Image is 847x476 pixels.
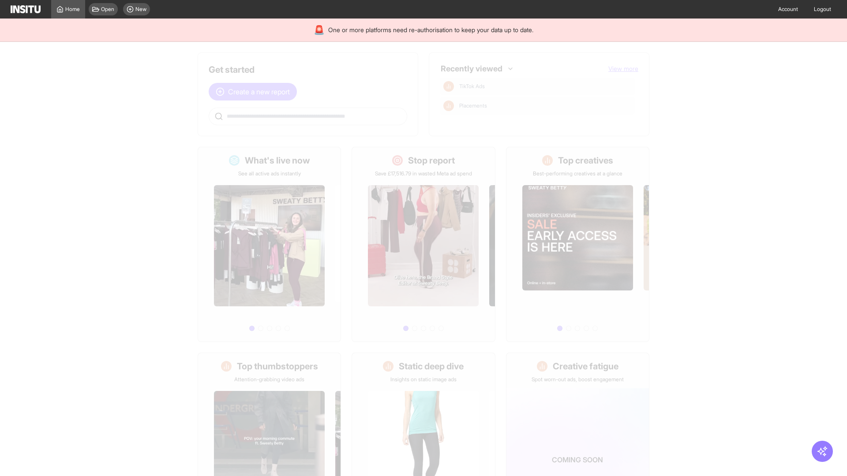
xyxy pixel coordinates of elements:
img: Logo [11,5,41,13]
span: Home [65,6,80,13]
span: Open [101,6,114,13]
span: New [135,6,146,13]
span: One or more platforms need re-authorisation to keep your data up to date. [328,26,533,34]
div: 🚨 [314,24,325,36]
